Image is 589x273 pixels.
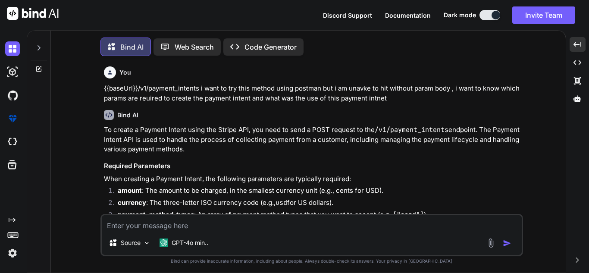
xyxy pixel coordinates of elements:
[7,7,59,20] img: Bind AI
[104,174,521,184] p: When creating a Payment Intent, the following parameters are typically required:
[117,111,138,119] h6: Bind AI
[385,12,431,19] span: Documentation
[118,210,194,219] strong: payment_method_types
[393,210,424,219] code: ["card"]
[512,6,575,24] button: Invite Team
[111,198,521,210] li: : The three-letter ISO currency code (e.g., for US dollars).
[121,238,141,247] p: Source
[375,126,448,134] code: /v1/payment_intents
[503,239,511,248] img: icon
[118,198,146,207] strong: currency
[385,11,431,20] button: Documentation
[5,65,20,79] img: darkAi-studio
[118,186,142,195] strong: amount
[143,239,150,247] img: Pick Models
[111,186,521,198] li: : The amount to be charged, in the smallest currency unit (e.g., cents for USD).
[5,246,20,260] img: settings
[5,41,20,56] img: darkChat
[444,11,476,19] span: Dark mode
[104,84,521,103] p: {{baseUrl}}/v1/payment_intents i want to try this method using postman but i am unavke to hit wit...
[111,210,521,222] li: : An array of payment method types that you want to accept (e.g., ).
[5,88,20,103] img: githubDark
[104,125,521,154] p: To create a Payment Intent using the Stripe API, you need to send a POST request to the endpoint....
[323,11,372,20] button: Discord Support
[160,238,168,247] img: GPT-4o mini
[172,238,208,247] p: GPT-4o min..
[276,198,287,207] code: usd
[175,42,214,52] p: Web Search
[120,42,144,52] p: Bind AI
[486,238,496,248] img: attachment
[244,42,297,52] p: Code Generator
[5,135,20,149] img: cloudideIcon
[119,68,131,77] h6: You
[323,12,372,19] span: Discord Support
[5,111,20,126] img: premium
[100,258,523,264] p: Bind can provide inaccurate information, including about people. Always double-check its answers....
[104,161,521,171] h3: Required Parameters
